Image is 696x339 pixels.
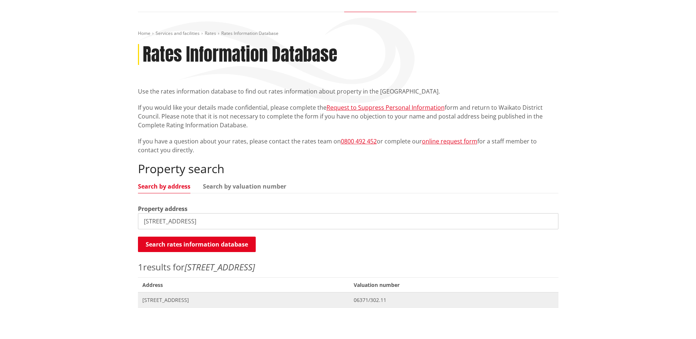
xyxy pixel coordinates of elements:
span: Rates Information Database [221,30,278,36]
a: Rates [205,30,216,36]
p: results for [138,260,558,274]
iframe: Messenger Launcher [662,308,689,335]
a: [STREET_ADDRESS] 06371/302.11 [138,292,558,307]
a: Search by address [138,183,190,189]
a: online request form [422,137,477,145]
input: e.g. Duke Street NGARUAWAHIA [138,213,558,229]
a: 0800 492 452 [341,137,377,145]
em: [STREET_ADDRESS] [185,261,255,273]
span: [STREET_ADDRESS] [142,296,345,304]
h1: Rates Information Database [143,44,337,65]
a: Services and facilities [156,30,200,36]
span: 06371/302.11 [354,296,554,304]
span: 1 [138,261,143,273]
p: Use the rates information database to find out rates information about property in the [GEOGRAPHI... [138,87,558,96]
button: Search rates information database [138,237,256,252]
p: If you would like your details made confidential, please complete the form and return to Waikato ... [138,103,558,130]
nav: breadcrumb [138,30,558,37]
span: Address [138,277,350,292]
span: Valuation number [349,277,558,292]
a: Search by valuation number [203,183,286,189]
p: If you have a question about your rates, please contact the rates team on or complete our for a s... [138,137,558,154]
a: Request to Suppress Personal Information [327,103,445,112]
label: Property address [138,204,187,213]
a: Home [138,30,150,36]
h2: Property search [138,162,558,176]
